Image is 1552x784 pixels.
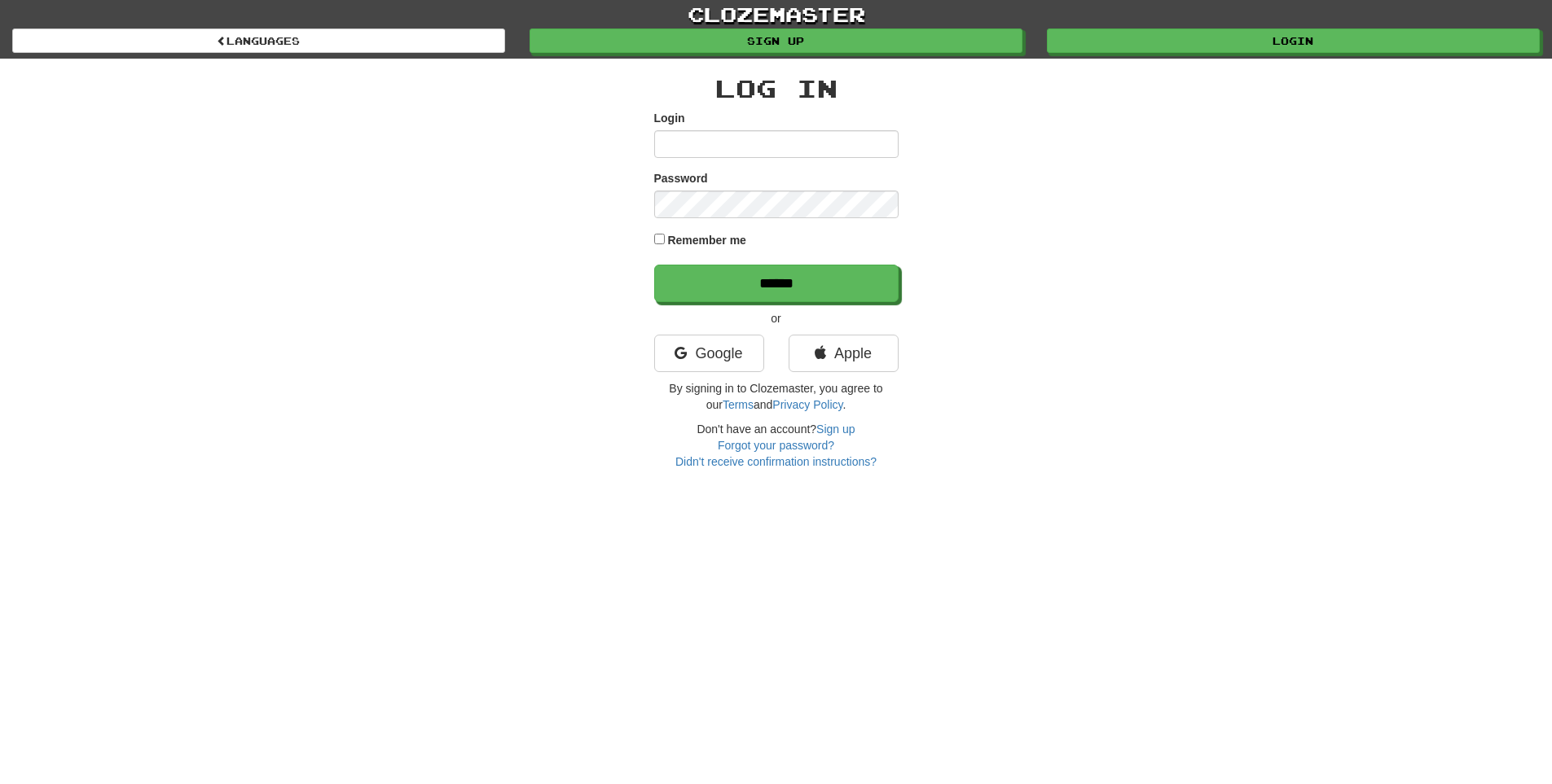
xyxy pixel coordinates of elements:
a: Google [654,335,764,372]
a: Terms [723,398,754,411]
a: Languages [12,28,505,53]
label: Login [654,110,685,126]
label: Remember me [667,232,746,248]
p: By signing in to Clozemaster, you agree to our and . [654,380,899,413]
a: Privacy Policy [772,398,842,411]
h2: Log In [654,75,899,102]
a: Apple [789,335,899,372]
a: Login [1047,28,1540,53]
a: Sign up [816,423,855,436]
a: Didn't receive confirmation instructions? [675,455,877,468]
a: Forgot your password? [718,439,834,452]
p: or [654,310,899,326]
label: Password [654,170,708,186]
a: Sign up [530,28,1022,53]
div: Don't have an account? [654,421,899,470]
